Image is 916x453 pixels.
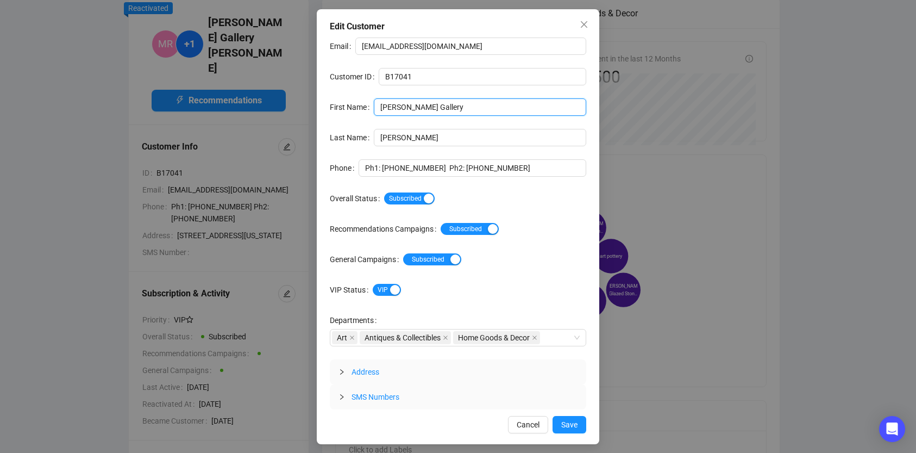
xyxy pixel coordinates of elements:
[330,190,384,207] label: Overall Status
[330,220,441,238] label: Recommendations Campaigns
[374,98,586,116] input: First Name
[332,331,357,344] span: Art
[441,223,499,235] button: Recommendations Campaigns
[384,193,435,204] button: Overall Status
[453,331,540,344] span: Home Goods & Decor
[330,98,374,116] label: First Name
[374,129,586,146] input: Last Name
[330,384,586,409] div: SMS Numbers
[458,332,530,344] span: Home Goods & Decor
[580,20,588,29] span: close
[553,416,586,433] button: Save
[338,369,345,375] span: collapsed
[360,331,451,344] span: Antiques & Collectibles
[330,159,359,177] label: Phone
[379,68,586,85] input: Customer ID
[403,253,461,265] button: General Campaigns
[330,312,381,329] label: Departments
[561,419,578,431] span: Save
[330,68,379,85] label: Customer ID
[532,335,537,340] span: close
[337,332,347,344] span: Art
[352,393,399,401] span: SMS Numbers
[508,416,548,433] button: Cancel
[330,129,374,146] label: Last Name
[338,394,345,400] span: collapsed
[330,20,586,33] div: Edit Customer
[330,281,373,299] label: VIP Status
[517,419,539,431] span: Cancel
[330,38,355,55] label: Email
[575,16,593,33] button: Close
[330,251,403,268] label: General Campaigns
[373,284,401,296] button: VIP Status
[365,332,441,344] span: Antiques & Collectibles
[879,416,905,442] div: Open Intercom Messenger
[330,359,586,384] div: Address
[443,335,448,340] span: close
[359,159,586,177] input: Phone
[355,38,586,55] input: Email
[349,335,355,340] span: close
[352,368,379,376] span: Address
